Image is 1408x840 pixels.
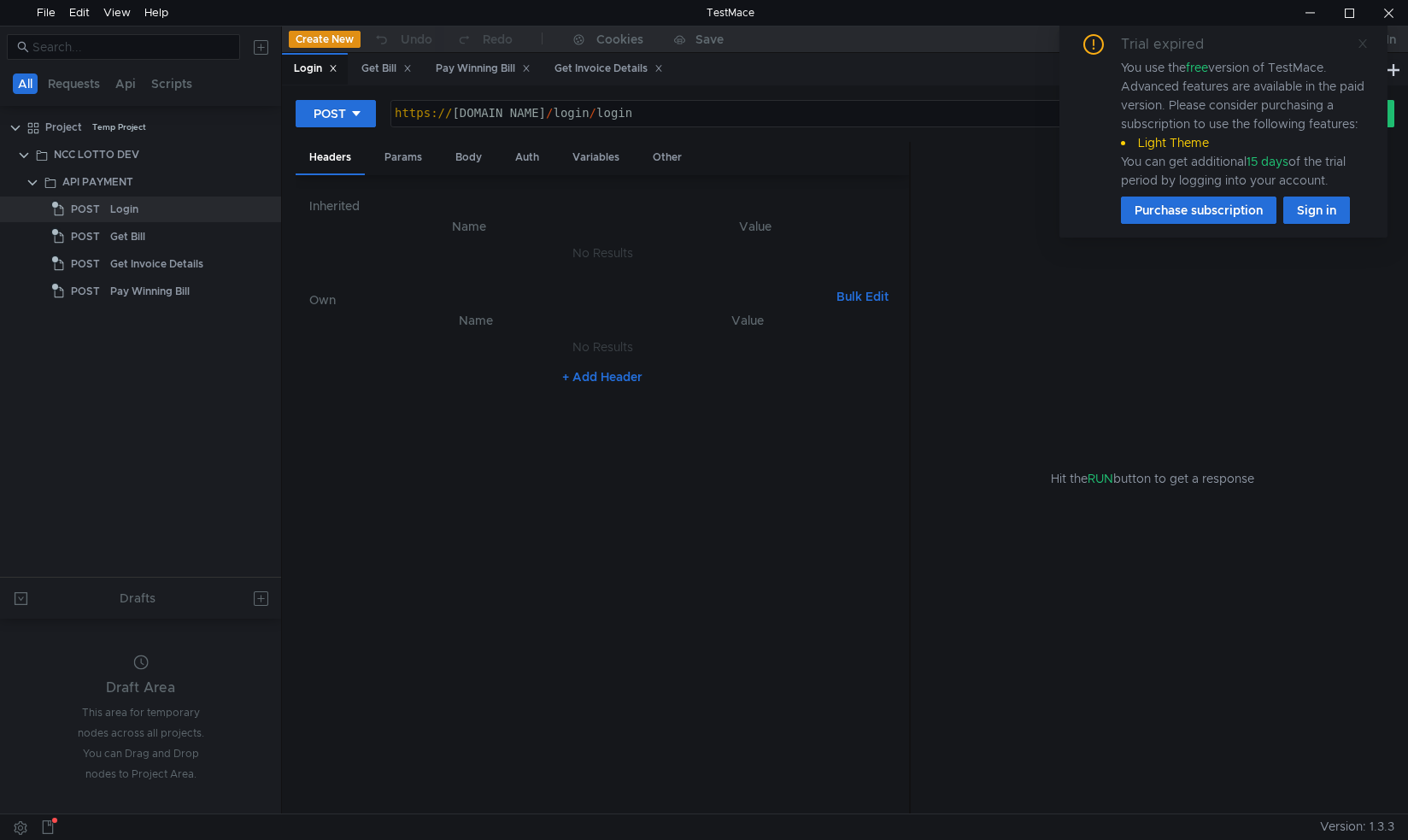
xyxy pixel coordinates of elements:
[289,31,361,48] button: Create New
[559,142,633,173] div: Variables
[483,29,513,50] div: Redo
[830,286,895,307] button: Bulk Edit
[1121,152,1367,190] div: You can get additional of the trial period by logging into your account.
[309,196,895,216] h6: Inherited
[314,104,346,123] div: POST
[71,251,100,277] span: POST
[110,73,141,94] button: Api
[110,224,145,250] div: Get Bill
[572,245,633,261] nz-embed-empty: No Results
[1121,197,1276,224] button: Purchase subscription
[323,216,614,237] th: Name
[71,224,100,250] span: POST
[110,197,138,222] div: Login
[110,251,203,277] div: Get Invoice Details
[361,60,412,78] div: Get Bill
[639,142,695,173] div: Other
[296,100,376,127] button: POST
[436,60,531,78] div: Pay Winning Bill
[1121,34,1224,55] div: Trial expired
[1186,60,1208,75] span: free
[92,115,146,140] div: Temp Project
[502,142,553,173] div: Auth
[1051,469,1254,488] span: Hit the button to get a response
[309,290,830,310] h6: Own
[71,279,100,304] span: POST
[43,73,105,94] button: Requests
[120,588,155,608] div: Drafts
[71,197,100,222] span: POST
[614,310,882,331] th: Value
[555,367,649,387] button: + Add Header
[45,115,82,140] div: Project
[110,279,190,304] div: Pay Winning Bill
[13,73,38,94] button: All
[572,339,633,355] nz-embed-empty: No Results
[401,29,432,50] div: Undo
[296,142,365,175] div: Headers
[442,142,496,173] div: Body
[54,142,139,167] div: NCC LOTTO DEV
[146,73,197,94] button: Scripts
[1283,197,1350,224] button: Sign in
[1320,814,1394,839] span: Version: 1.3.3
[1121,58,1367,190] div: You use the version of TestMace. Advanced features are available in the paid version. Please cons...
[1088,471,1113,486] span: RUN
[554,60,663,78] div: Get Invoice Details
[614,216,895,237] th: Value
[371,142,436,173] div: Params
[1247,154,1288,169] span: 15 days
[294,60,337,78] div: Login
[596,29,643,50] div: Cookies
[337,310,614,331] th: Name
[695,33,724,45] div: Save
[361,26,444,52] button: Undo
[32,38,230,56] input: Search...
[1121,133,1367,152] li: Light Theme
[62,169,133,195] div: API PAYMENT
[444,26,525,52] button: Redo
